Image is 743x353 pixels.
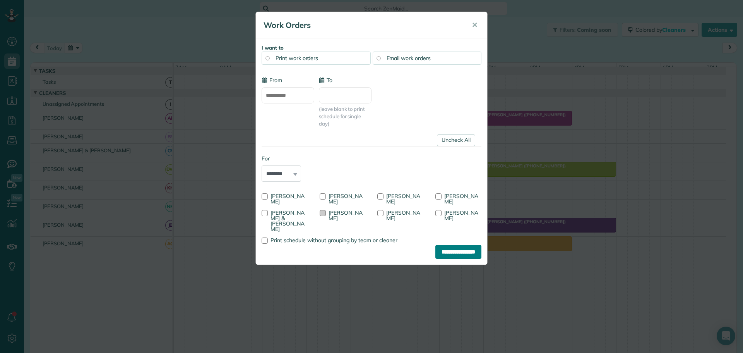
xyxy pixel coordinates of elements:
[262,155,301,162] label: For
[444,193,478,205] span: [PERSON_NAME]
[386,209,420,222] span: [PERSON_NAME]
[264,20,461,31] h5: Work Orders
[472,21,478,29] span: ✕
[319,76,332,84] label: To
[265,56,269,60] input: Print work orders
[329,209,363,222] span: [PERSON_NAME]
[262,45,284,51] strong: I want to
[270,193,305,205] span: [PERSON_NAME]
[386,193,420,205] span: [PERSON_NAME]
[387,55,431,62] span: Email work orders
[270,237,397,244] span: Print schedule without grouping by team or cleaner
[319,105,371,127] span: (leave blank to print schedule for single day)
[329,193,363,205] span: [PERSON_NAME]
[437,134,475,146] a: Uncheck All
[270,209,305,232] span: [PERSON_NAME] & [PERSON_NAME]
[276,55,318,62] span: Print work orders
[444,209,478,222] span: [PERSON_NAME]
[262,76,282,84] label: From
[377,56,380,60] input: Email work orders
